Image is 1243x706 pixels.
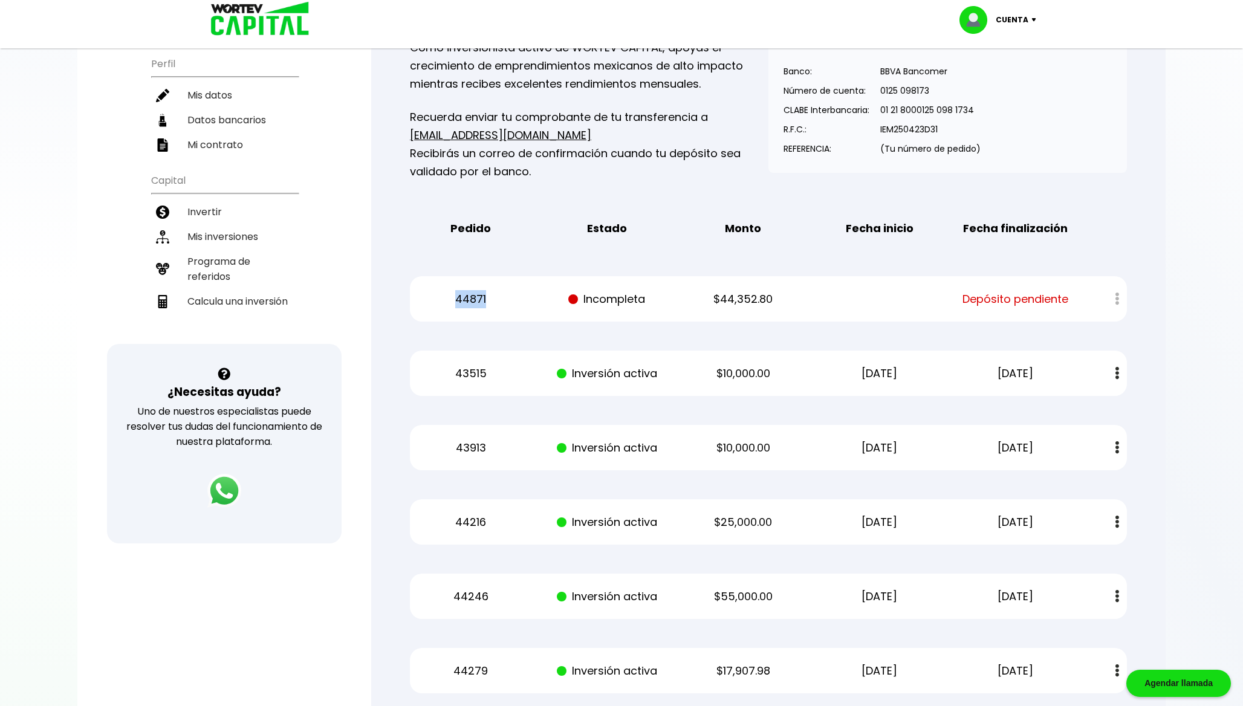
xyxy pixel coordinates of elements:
[156,138,169,152] img: contrato-icon.f2db500c.svg
[156,114,169,127] img: datos-icon.10cf9172.svg
[880,82,981,100] p: 0125 098173
[958,364,1073,383] p: [DATE]
[156,262,169,276] img: recomiendanos-icon.9b8e9327.svg
[880,101,981,119] p: 01 21 8000125 098 1734
[414,662,528,680] p: 44279
[959,6,996,34] img: profile-image
[207,474,241,508] img: logos_whatsapp-icon.242b2217.svg
[880,62,981,80] p: BBVA Bancomer
[550,364,664,383] p: Inversión activa
[822,662,937,680] p: [DATE]
[822,364,937,383] p: [DATE]
[963,219,1068,238] b: Fecha finalización
[156,295,169,308] img: calculadora-icon.17d418c4.svg
[784,101,869,119] p: CLABE Interbancaria:
[846,219,914,238] b: Fecha inicio
[450,219,491,238] b: Pedido
[1126,670,1231,697] div: Agendar llamada
[958,662,1073,680] p: [DATE]
[958,513,1073,531] p: [DATE]
[686,513,800,531] p: $25,000.00
[784,62,869,80] p: Banco:
[414,513,528,531] p: 44216
[822,513,937,531] p: [DATE]
[151,289,298,314] a: Calcula una inversión
[822,588,937,606] p: [DATE]
[550,588,664,606] p: Inversión activa
[1028,18,1045,22] img: icon-down
[151,199,298,224] a: Invertir
[156,206,169,219] img: invertir-icon.b3b967d7.svg
[167,383,281,401] h3: ¿Necesitas ayuda?
[725,219,761,238] b: Monto
[784,140,869,158] p: REFERENCIA:
[550,662,664,680] p: Inversión activa
[410,128,591,143] a: [EMAIL_ADDRESS][DOMAIN_NAME]
[151,132,298,157] a: Mi contrato
[784,120,869,138] p: R.F.C.:
[550,439,664,457] p: Inversión activa
[958,439,1073,457] p: [DATE]
[962,290,1068,308] span: Depósito pendiente
[123,404,326,449] p: Uno de nuestros especialistas puede resolver tus dudas del funcionamiento de nuestra plataforma.
[156,89,169,102] img: editar-icon.952d3147.svg
[822,439,937,457] p: [DATE]
[151,50,298,157] ul: Perfil
[410,108,768,181] p: Recuerda enviar tu comprobante de tu transferencia a Recibirás un correo de confirmación cuando t...
[587,219,627,238] b: Estado
[550,513,664,531] p: Inversión activa
[686,290,800,308] p: $44,352.80
[151,249,298,289] a: Programa de referidos
[156,230,169,244] img: inversiones-icon.6695dc30.svg
[958,588,1073,606] p: [DATE]
[410,39,768,93] p: Como inversionista activo de WORTEV CAPITAL, apoyas el crecimiento de emprendimientos mexicanos d...
[686,364,800,383] p: $10,000.00
[151,167,298,344] ul: Capital
[151,108,298,132] a: Datos bancarios
[996,11,1028,29] p: Cuenta
[414,588,528,606] p: 44246
[784,82,869,100] p: Número de cuenta:
[151,224,298,249] a: Mis inversiones
[880,120,981,138] p: IEM250423D31
[686,439,800,457] p: $10,000.00
[414,439,528,457] p: 43913
[151,83,298,108] a: Mis datos
[686,588,800,606] p: $55,000.00
[686,662,800,680] p: $17,907.98
[880,140,981,158] p: (Tu número de pedido)
[414,290,528,308] p: 44871
[550,290,664,308] p: Incompleta
[414,364,528,383] p: 43515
